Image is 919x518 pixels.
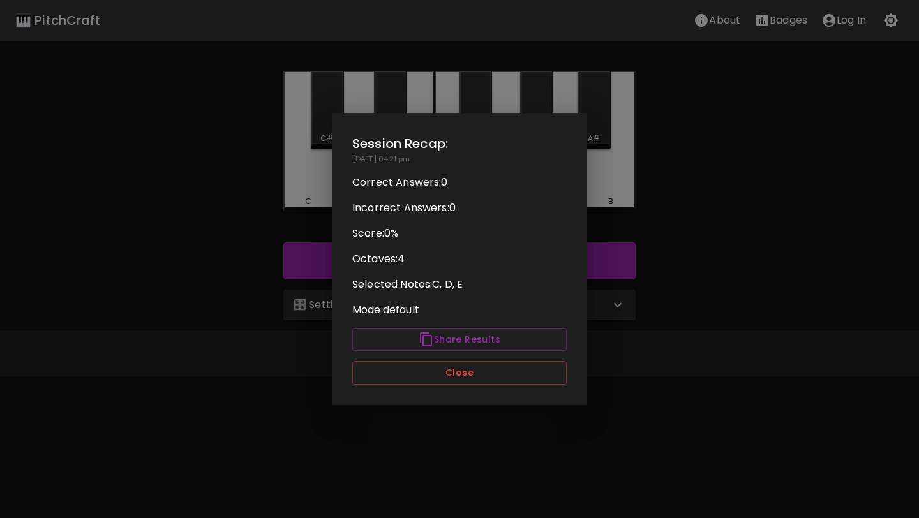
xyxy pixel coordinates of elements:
p: Incorrect Answers: 0 [352,200,567,216]
p: Octaves: 4 [352,251,567,267]
p: Mode: default [352,302,567,318]
button: Close [352,361,567,385]
p: Selected Notes: C, D, E [352,277,567,292]
p: Score: 0 % [352,226,567,241]
p: Correct Answers: 0 [352,175,567,190]
p: [DATE] 04:21 pm [352,154,567,165]
button: Share Results [352,328,567,352]
h2: Session Recap: [352,133,567,154]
